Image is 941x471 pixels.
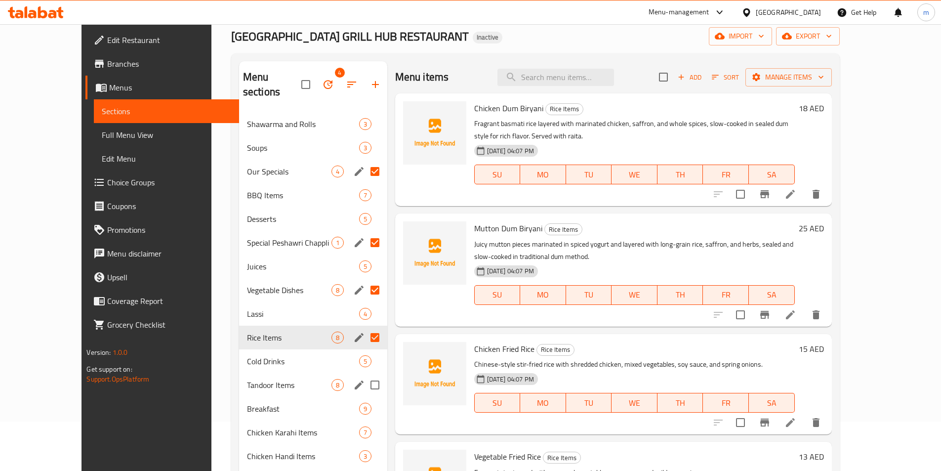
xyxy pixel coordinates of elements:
[753,71,824,84] span: Manage items
[707,288,745,302] span: FR
[360,452,371,461] span: 3
[295,74,316,95] span: Select all sections
[247,260,359,272] div: Juices
[359,403,371,415] div: items
[359,260,371,272] div: items
[674,70,705,85] span: Add item
[360,428,371,437] span: 7
[524,288,562,302] span: MO
[86,363,132,376] span: Get support on:
[753,303,777,327] button: Branch-specific-item
[753,411,777,434] button: Branch-specific-item
[332,333,343,343] span: 8
[243,70,301,99] h2: Menu sections
[360,143,371,153] span: 3
[239,444,387,468] div: Chicken Handi Items3
[520,285,566,305] button: MO
[804,182,828,206] button: delete
[332,381,343,390] span: 8
[94,123,239,147] a: Full Menu View
[85,28,239,52] a: Edit Restaurant
[784,30,832,43] span: export
[483,375,538,384] span: [DATE] 04:07 PM
[403,101,466,165] img: Chicken Dum Biryani
[239,255,387,278] div: Juices5
[474,342,534,356] span: Chicken Fried Rice
[247,189,359,201] div: BBQ Items
[352,235,367,250] button: edit
[359,450,371,462] div: items
[352,283,367,298] button: edit
[544,223,582,235] div: Rice Items
[661,168,699,182] span: TH
[566,285,612,305] button: TU
[520,165,566,184] button: MO
[536,344,574,356] div: Rice Items
[474,118,795,142] p: Fragrant basmati rice layered with marinated chicken, saffron, and whole spices, slow-cooked in s...
[352,378,367,392] button: edit
[239,326,387,349] div: Rice Items8edit
[615,288,654,302] span: WE
[107,248,231,259] span: Menu disclaimer
[703,165,749,184] button: FR
[612,393,657,413] button: WE
[107,34,231,46] span: Edit Restaurant
[247,379,331,391] span: Tandoor Items
[352,330,367,345] button: edit
[474,358,795,371] p: Chinese-style stir-fried rice with shredded chicken, mixed vegetables, soy sauce, and spring onions.
[615,168,654,182] span: WE
[753,182,777,206] button: Branch-specific-item
[712,72,739,83] span: Sort
[231,25,469,47] span: [GEOGRAPHIC_DATA] GRILL HUB RESTAURANT
[113,346,128,359] span: 1.0.0
[360,262,371,271] span: 5
[707,168,745,182] span: FR
[247,355,359,367] span: Cold Drinks
[239,397,387,421] div: Breakfast9
[497,69,614,86] input: search
[473,32,502,43] div: Inactive
[474,221,542,236] span: Mutton Dum Biryani
[85,194,239,218] a: Coupons
[657,393,703,413] button: TH
[612,165,657,184] button: WE
[674,70,705,85] button: Add
[85,313,239,337] a: Grocery Checklist
[570,288,608,302] span: TU
[247,166,331,177] span: Our Specials
[247,332,331,343] span: Rice Items
[661,396,699,410] span: TH
[661,288,699,302] span: TH
[94,99,239,123] a: Sections
[749,165,795,184] button: SA
[360,120,371,129] span: 3
[239,112,387,136] div: Shawarma and Rolls3
[479,288,516,302] span: SU
[804,411,828,434] button: delete
[403,342,466,405] img: Chicken Fried Rice
[247,118,359,130] span: Shawarma and Rolls
[657,285,703,305] button: TH
[85,289,239,313] a: Coverage Report
[709,70,741,85] button: Sort
[749,393,795,413] button: SA
[85,242,239,265] a: Menu disclaimer
[85,76,239,99] a: Menus
[749,285,795,305] button: SA
[360,357,371,366] span: 5
[676,72,703,83] span: Add
[784,188,796,200] a: Edit menu item
[520,393,566,413] button: MO
[799,221,824,235] h6: 25 AED
[753,396,791,410] span: SA
[247,308,359,320] span: Lassi
[524,168,562,182] span: MO
[799,342,824,356] h6: 15 AED
[247,450,359,462] span: Chicken Handi Items
[753,288,791,302] span: SA
[474,449,541,464] span: Vegetable Fried Rice
[247,284,331,296] div: Vegetable Dishes
[239,136,387,160] div: Soups3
